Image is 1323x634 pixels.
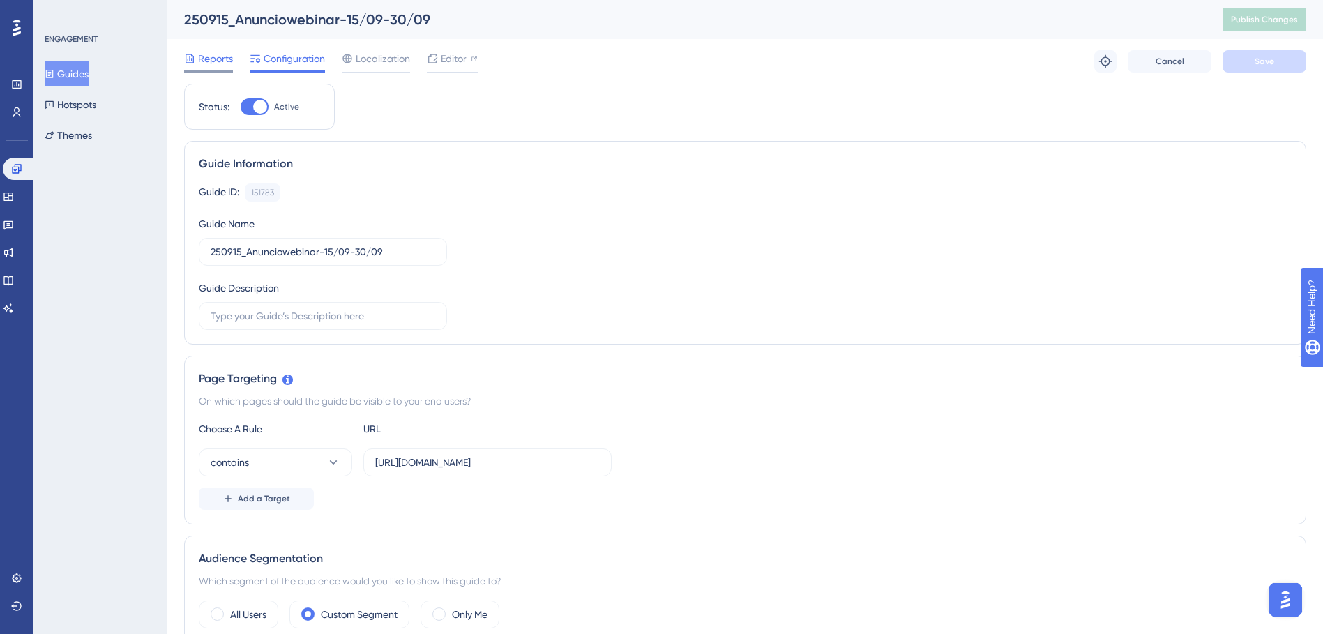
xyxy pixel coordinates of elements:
[211,244,435,259] input: Type your Guide’s Name here
[45,61,89,86] button: Guides
[441,50,467,67] span: Editor
[1264,579,1306,621] iframe: UserGuiding AI Assistant Launcher
[45,92,96,117] button: Hotspots
[199,370,1292,387] div: Page Targeting
[199,280,279,296] div: Guide Description
[264,50,325,67] span: Configuration
[375,455,600,470] input: yourwebsite.com/path
[1156,56,1184,67] span: Cancel
[1231,14,1298,25] span: Publish Changes
[199,156,1292,172] div: Guide Information
[199,550,1292,567] div: Audience Segmentation
[356,50,410,67] span: Localization
[199,216,255,232] div: Guide Name
[199,98,229,115] div: Status:
[45,123,92,148] button: Themes
[452,606,487,623] label: Only Me
[238,493,290,504] span: Add a Target
[230,606,266,623] label: All Users
[199,573,1292,589] div: Which segment of the audience would you like to show this guide to?
[199,421,352,437] div: Choose A Rule
[251,187,274,198] div: 151783
[1223,8,1306,31] button: Publish Changes
[211,308,435,324] input: Type your Guide’s Description here
[199,393,1292,409] div: On which pages should the guide be visible to your end users?
[363,421,517,437] div: URL
[199,448,352,476] button: contains
[33,3,87,20] span: Need Help?
[198,50,233,67] span: Reports
[1255,56,1274,67] span: Save
[199,488,314,510] button: Add a Target
[1223,50,1306,73] button: Save
[184,10,1188,29] div: 250915_Anunciowebinar-15/09-30/09
[321,606,398,623] label: Custom Segment
[1128,50,1211,73] button: Cancel
[45,33,98,45] div: ENGAGEMENT
[211,454,249,471] span: contains
[274,101,299,112] span: Active
[199,183,239,202] div: Guide ID:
